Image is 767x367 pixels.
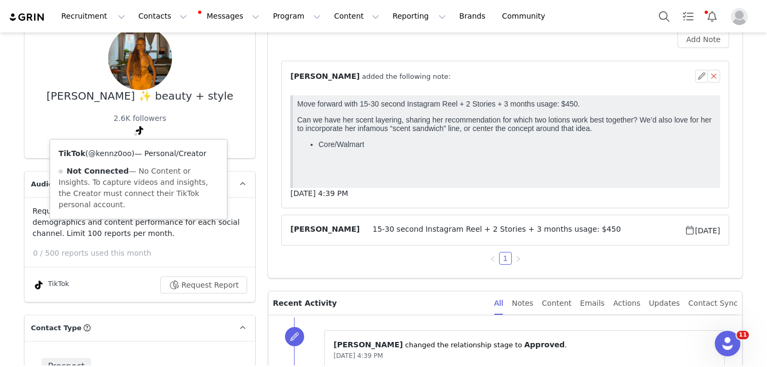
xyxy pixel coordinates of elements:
a: @kennz0oo [88,149,132,158]
span: [PERSON_NAME] [290,224,360,236]
button: Contacts [132,4,193,28]
li: 1 [499,252,512,265]
span: — Personal/Creator [135,149,207,158]
div: [PERSON_NAME] ✨ beauty + style [46,90,233,102]
img: placeholder-profile.jpg [731,8,748,25]
a: Community [496,4,557,28]
span: Contact Type [31,323,81,333]
a: Tasks [676,4,700,28]
p: ⁨ ⁩ changed the ⁨relationship⁩ stage to ⁨ ⁩. [333,339,716,350]
div: Contact Sync [688,291,738,315]
iframe: Intercom live chat [715,331,740,356]
strong: Not Connected [67,167,129,175]
img: grin logo [9,12,46,22]
span: [DATE] 4:39 PM [333,352,383,360]
li: Previous Page [486,252,499,265]
p: 0 / 500 reports used this month [33,248,255,259]
img: d5e1ca60-db0a-49eb-937e-3d3594ee70b6.jpg [108,26,172,90]
span: Approved [524,340,565,349]
span: — No Content or Insights. To capture videos and insights, the Creator must connect their TikTok p... [59,167,208,209]
p: Move forward with 15-30 second Instagram Reel + 2 Stories + 3 months usage: $450. [4,4,423,13]
span: [DATE] [684,224,720,236]
p: Core/Walmart [26,53,363,62]
div: 2.6K followers [113,113,166,124]
i: icon: left [489,256,496,262]
span: ( ) [85,149,134,158]
a: 1 [500,252,511,264]
span: [DATE] 4:39 PM [290,189,348,198]
span: 15-30 second Instagram Reel + 2 Stories + 3 months usage: $450 [360,224,684,236]
button: Messages [194,4,266,28]
p: Can we have her scent layering, sharing her recommendation for which two lotions work best togeth... [4,20,363,46]
span: ⁨ ⁩ added the following note: [290,71,451,82]
p: Request a detailed report of this creator's audience demographics and content performance for eac... [32,206,247,239]
div: Updates [649,291,680,315]
div: Actions [613,291,640,315]
span: [PERSON_NAME] [333,340,403,349]
div: All [494,291,503,315]
div: Emails [580,291,605,315]
li: Next Page [512,252,525,265]
a: Brands [453,4,495,28]
div: Notes [512,291,533,315]
button: Search [652,4,676,28]
button: Request Report [160,276,248,293]
button: Reporting [386,4,452,28]
span: [PERSON_NAME] [290,72,360,80]
div: TikTok [32,279,69,291]
p: 15-30 second Instagram Reel + 2 Stories + 3 months usage: $450 [4,4,363,13]
strong: TikTok [59,149,85,158]
p: Move forward with 15-30 second Instagram Reel + 2 Stories + 3 months usage: $450. [4,4,363,13]
button: Program [266,4,327,28]
p: Core/Walmart [26,45,423,53]
button: Recruitment [55,4,132,28]
button: Notifications [700,4,724,28]
p: Recent Activity [273,291,485,315]
span: Audience Reports [31,179,100,190]
span: 11 [737,331,749,339]
button: Add Note [678,31,729,48]
p: Can we have her scent layering, sharing her recommendation for which two lotions work best togeth... [4,20,423,37]
div: Content [542,291,572,315]
button: Content [328,4,386,28]
button: Profile [724,8,758,25]
i: icon: right [515,256,521,262]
